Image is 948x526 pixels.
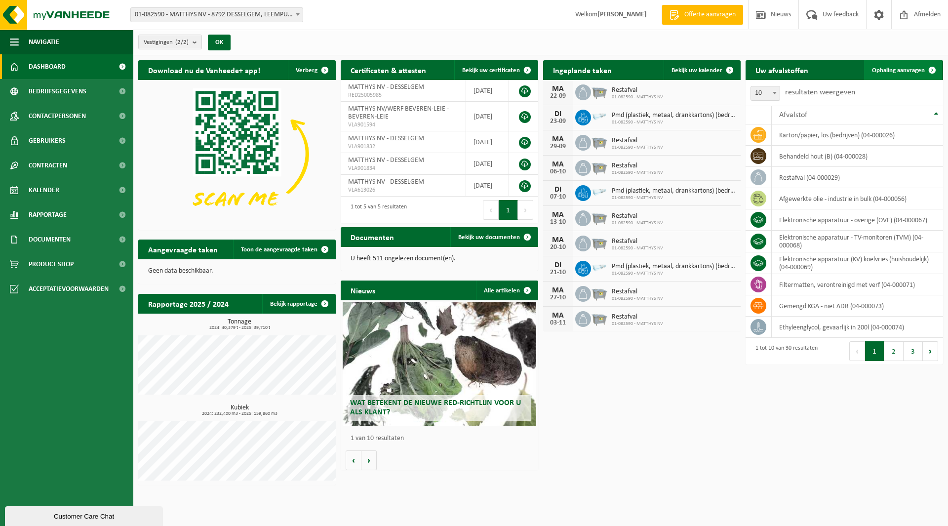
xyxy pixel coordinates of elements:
div: DI [548,110,568,118]
span: Restafval [612,288,663,296]
h2: Ingeplande taken [543,60,622,80]
span: RED25005985 [348,91,458,99]
button: Vestigingen(2/2) [138,35,202,49]
span: Dashboard [29,54,66,79]
span: MATTHYS NV - DESSELGEM [348,157,424,164]
span: Restafval [612,313,663,321]
count: (2/2) [175,39,189,45]
a: Bekijk rapportage [262,294,335,314]
span: Navigatie [29,30,59,54]
td: afgewerkte olie - industrie in bulk (04-000056) [772,188,943,209]
span: Restafval [612,162,663,170]
span: Kalender [29,178,59,202]
button: OK [208,35,231,50]
div: 21-10 [548,269,568,276]
span: 01-082590 - MATTHYS NV [612,120,736,125]
span: 01-082590 - MATTHYS NV [612,145,663,151]
td: [DATE] [466,102,509,131]
td: restafval (04-000029) [772,167,943,188]
span: Restafval [612,212,663,220]
img: WB-2500-GAL-GY-01 [591,133,608,150]
button: 3 [904,341,923,361]
span: Bekijk uw kalender [671,67,722,74]
img: WB-2500-GAL-GY-01 [591,209,608,226]
span: MATTHYS NV - DESSELGEM [348,135,424,142]
span: 01-082590 - MATTHYS NV [612,195,736,201]
span: Rapportage [29,202,67,227]
button: 1 [499,200,518,220]
span: Contracten [29,153,67,178]
td: gemengd KGA - niet ADR (04-000073) [772,295,943,317]
span: Restafval [612,86,663,94]
td: [DATE] [466,175,509,197]
div: MA [548,312,568,320]
img: WB-2500-GAL-GY-01 [591,234,608,251]
h2: Aangevraagde taken [138,240,228,259]
span: Toon de aangevraagde taken [241,246,317,253]
a: Wat betekent de nieuwe RED-richtlijn voor u als klant? [343,302,536,426]
h2: Documenten [341,227,404,246]
a: Alle artikelen [476,281,537,300]
span: Pmd (plastiek, metaal, drankkartons) (bedrijven) [612,112,736,120]
button: Volgende [361,450,377,470]
td: elektronische apparatuur (KV) koelvries (huishoudelijk) (04-000069) [772,252,943,274]
span: MATTHYS NV/WERF BEVEREN-LEIE - BEVEREN-LEIE [348,105,449,121]
span: Restafval [612,137,663,145]
div: 13-10 [548,219,568,226]
td: karton/papier, los (bedrijven) (04-000026) [772,124,943,146]
div: 07-10 [548,194,568,201]
div: MA [548,286,568,294]
p: U heeft 511 ongelezen document(en). [351,255,528,262]
a: Ophaling aanvragen [864,60,942,80]
td: [DATE] [466,131,509,153]
span: 2024: 40,379 t - 2025: 39,710 t [143,325,336,330]
img: WB-2500-GAL-GY-01 [591,310,608,326]
div: DI [548,186,568,194]
span: 10 [750,86,780,101]
td: [DATE] [466,153,509,175]
span: 01-082590 - MATTHYS NV - 8792 DESSELGEM, LEEMPUTSTRAAT 75 [131,8,303,22]
div: 23-09 [548,118,568,125]
span: Gebruikers [29,128,66,153]
h3: Kubiek [143,405,336,416]
span: Restafval [612,238,663,245]
span: Afvalstof [779,111,807,119]
h2: Uw afvalstoffen [746,60,818,80]
span: 01-082590 - MATTHYS NV - 8792 DESSELGEM, LEEMPUTSTRAAT 75 [130,7,303,22]
span: Pmd (plastiek, metaal, drankkartons) (bedrijven) [612,263,736,271]
span: 01-082590 - MATTHYS NV [612,271,736,277]
iframe: chat widget [5,504,165,526]
div: 29-09 [548,143,568,150]
div: 22-09 [548,93,568,100]
div: DI [548,261,568,269]
img: LP-SK-00120-HPE-11 [591,259,608,276]
span: 01-082590 - MATTHYS NV [612,220,663,226]
span: Contactpersonen [29,104,86,128]
td: ethyleenglycol, gevaarlijk in 200l (04-000074) [772,317,943,338]
img: Download de VHEPlus App [138,80,336,228]
span: 01-082590 - MATTHYS NV [612,245,663,251]
button: Verberg [288,60,335,80]
div: 20-10 [548,244,568,251]
p: 1 van 10 resultaten [351,435,533,442]
div: MA [548,236,568,244]
td: elektronische apparatuur - overige (OVE) (04-000067) [772,209,943,231]
span: 01-082590 - MATTHYS NV [612,170,663,176]
span: Pmd (plastiek, metaal, drankkartons) (bedrijven) [612,187,736,195]
span: Bedrijfsgegevens [29,79,86,104]
a: Bekijk uw documenten [450,227,537,247]
img: WB-2500-GAL-GY-01 [591,159,608,175]
div: MA [548,85,568,93]
a: Bekijk uw kalender [664,60,740,80]
button: Previous [483,200,499,220]
div: 06-10 [548,168,568,175]
div: 1 tot 10 van 30 resultaten [750,340,818,362]
a: Offerte aanvragen [662,5,743,25]
span: 10 [751,86,780,100]
div: MA [548,161,568,168]
a: Bekijk uw certificaten [454,60,537,80]
span: Verberg [296,67,317,74]
span: 2024: 232,400 m3 - 2025: 159,860 m3 [143,411,336,416]
div: MA [548,211,568,219]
